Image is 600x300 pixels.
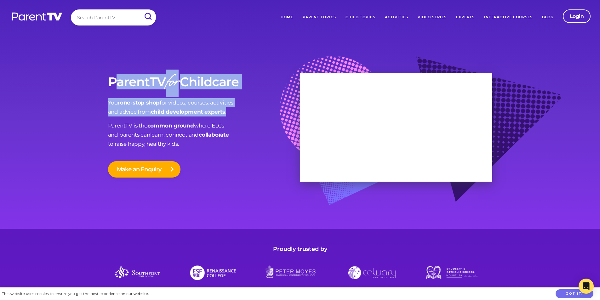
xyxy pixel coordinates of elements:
strong: common ground [147,122,194,129]
strong: one-stop shop [120,99,160,106]
img: parenttv-logo-white.4c85aaf.svg [11,12,63,21]
a: Login [563,9,591,23]
a: Experts [451,9,479,25]
img: logos-schools.2a1e3f5.png [108,263,492,282]
strong: child development experts [151,109,225,115]
input: Submit [140,9,156,24]
a: Blog [537,9,558,25]
a: Interactive Courses [479,9,537,25]
h1: ParentTV Childcare [108,75,300,89]
a: Activities [380,9,413,25]
input: Search ParentTV [71,9,156,25]
strong: collaborate [199,132,229,138]
a: Parent Topics [298,9,341,25]
h4: Proudly trusted by [108,245,492,254]
a: Video Series [413,9,451,25]
p: Your for videos, courses, activities and advice from . [108,98,300,116]
em: for [166,70,179,97]
a: Child Topics [341,9,380,25]
p: ParentTV is the where ELCs and parents can learn, connect and to raise happy, healthy kids. [108,121,300,149]
button: Make an Enquiry [108,161,180,178]
div: This website uses cookies to ensure you get the best experience on our website. [2,291,149,297]
img: bg-graphic.baf108b.png [280,56,563,220]
div: Open Intercom Messenger [579,279,594,294]
button: Got it! [556,289,593,298]
a: Home [276,9,298,25]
